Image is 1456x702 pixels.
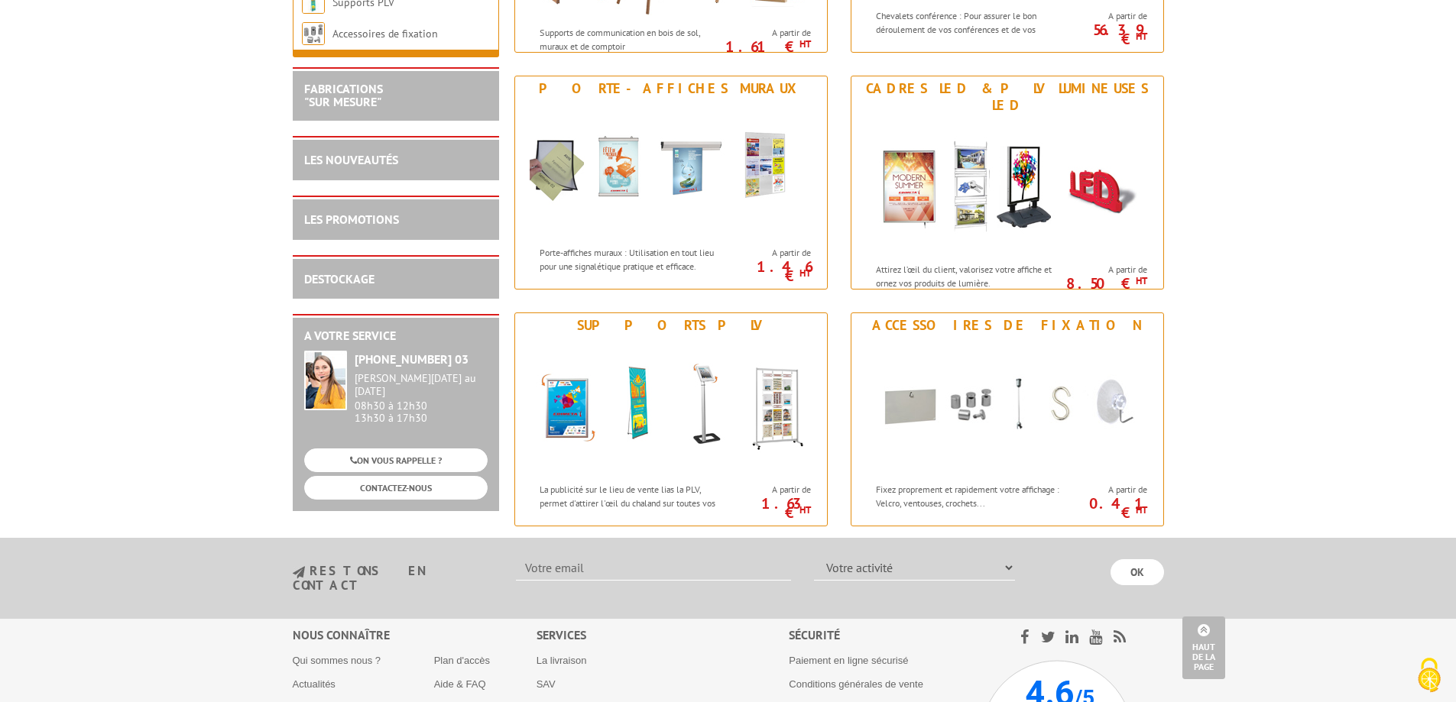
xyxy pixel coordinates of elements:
[733,484,811,496] span: A partir de
[293,678,336,690] a: Actualités
[1069,484,1147,496] span: A partir de
[876,483,1065,509] p: Fixez proprement et rapidement votre affichage : Velcro, ventouses, crochets...
[851,76,1164,290] a: Cadres LED & PLV lumineuses LED Cadres LED & PLV lumineuses LED Attirez l’œil du client, valorise...
[1069,10,1147,22] span: A partir de
[1062,25,1147,44] p: 56.39 €
[355,351,469,367] strong: [PHONE_NUMBER] 03
[540,246,729,272] p: Porte-affiches muraux : Utilisation en tout lieu pour une signalétique pratique et efficace.
[725,262,811,280] p: 1.46 €
[519,317,823,334] div: Supports PLV
[530,101,812,238] img: Porte-affiches muraux
[304,329,488,343] h2: A votre service
[1182,616,1225,679] a: Haut de la page
[876,263,1065,289] p: Attirez l’œil du client, valorisez votre affiche et ornez vos produits de lumière.
[876,9,1065,48] p: Chevalets conférence : Pour assurer le bon déroulement de vos conférences et de vos réunions.
[789,678,923,690] a: Conditions générales de vente
[1136,274,1147,287] sup: HT
[851,312,1164,526] a: Accessoires de fixation Accessoires de fixation Fixez proprement et rapidement votre affichage : ...
[355,372,488,398] div: [PERSON_NAME][DATE] au [DATE]
[293,566,305,579] img: newsletter.jpg
[537,678,556,690] a: SAV
[866,118,1149,255] img: Cadres LED & PLV lumineuses LED
[1062,499,1147,517] p: 0.41 €
[304,212,399,227] a: LES PROMOTIONS
[1062,279,1147,288] p: 8.50 €
[540,483,729,522] p: La publicité sur le lieu de vente lias la PLV, permet d'attirer l'œil du chaland sur toutes vos c...
[866,338,1149,475] img: Accessoires de fixation
[789,626,981,644] div: Sécurité
[799,267,811,280] sup: HT
[530,338,812,475] img: Supports PLV
[293,565,494,591] h3: restons en contact
[293,655,381,666] a: Qui sommes nous ?
[540,26,729,52] p: Supports de communication en bois de sol, muraux et de comptoir
[434,678,486,690] a: Aide & FAQ
[514,312,828,526] a: Supports PLV Supports PLV La publicité sur le lieu de vente lias la PLV, permet d'attirer l'œil d...
[733,247,811,259] span: A partir de
[855,80,1159,114] div: Cadres LED & PLV lumineuses LED
[733,27,811,39] span: A partir de
[725,42,811,51] p: 1.61 €
[1136,503,1147,516] sup: HT
[855,317,1159,334] div: Accessoires de fixation
[304,351,347,410] img: widget-service.jpg
[355,372,488,425] div: 08h30 à 12h30 13h30 à 17h30
[789,655,908,666] a: Paiement en ligne sécurisé
[1136,30,1147,43] sup: HT
[293,626,537,644] div: Nous connaître
[514,76,828,290] a: Porte-affiches muraux Porte-affiches muraux Porte-affiches muraux : Utilisation en tout lieu pour...
[799,37,811,50] sup: HT
[1069,264,1147,276] span: A partir de
[537,626,790,644] div: Services
[516,555,791,581] input: Votre email
[537,655,587,666] a: La livraison
[304,476,488,500] a: CONTACTEZ-NOUS
[332,27,438,40] a: Accessoires de fixation
[1111,559,1164,585] input: OK
[304,152,398,167] a: LES NOUVEAUTÉS
[725,499,811,517] p: 1.63 €
[799,503,811,516] sup: HT
[304,271,375,286] a: DESTOCKAGE
[302,22,325,45] img: Accessoires de fixation
[304,448,488,472] a: ON VOUS RAPPELLE ?
[519,80,823,97] div: Porte-affiches muraux
[434,655,490,666] a: Plan d'accès
[304,81,383,110] a: FABRICATIONS"Sur Mesure"
[1402,650,1456,702] button: Cookies (fenêtre modale)
[1410,656,1448,694] img: Cookies (fenêtre modale)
